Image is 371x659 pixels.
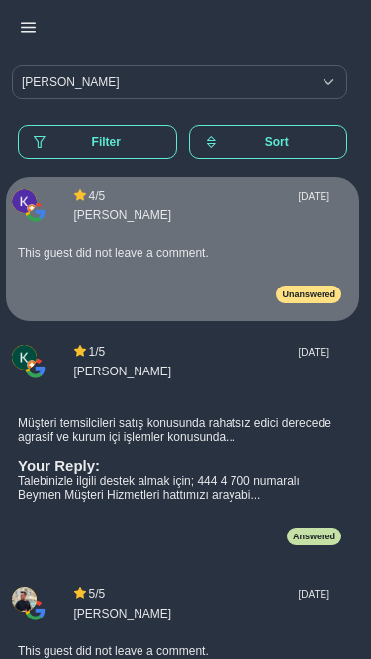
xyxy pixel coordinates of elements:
[23,598,47,622] img: Reviewer Source
[74,365,172,378] span: [PERSON_NAME]
[12,587,37,612] img: Reviewer Picture
[89,587,106,601] span: 5 / 5
[89,189,106,203] span: 4 / 5
[89,345,106,359] span: 1 / 5
[74,208,172,222] span: [PERSON_NAME]
[12,345,37,370] img: Reviewer Picture
[23,356,47,380] img: Reviewer Source
[18,246,341,274] div: This guest did not leave a comment.
[18,416,331,444] span: Müşteri temsilcileri satış konusunda rahatsız edici derecede agrasif ve kurum içi işlemler konusu...
[12,189,37,213] img: Reviewer Picture
[18,457,100,474] b: Your Reply :
[189,125,348,159] button: Sort
[18,402,341,516] div: Talebinizle ilgili destek almak için; 444 4 700 numaralı Beymen Müşteri Hizmetleri hattımızı aray...
[276,286,341,303] span: Unanswered
[287,528,341,545] span: Answered
[311,66,346,98] div: Select a location
[223,135,332,149] span: Sort
[51,135,161,149] span: Filter
[298,347,328,358] small: [DATE]
[18,125,177,159] button: Filter
[298,589,328,600] small: [DATE]
[298,191,328,202] small: [DATE]
[22,75,120,89] div: [PERSON_NAME]
[74,607,172,620] span: [PERSON_NAME]
[23,200,47,224] img: Reviewer Source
